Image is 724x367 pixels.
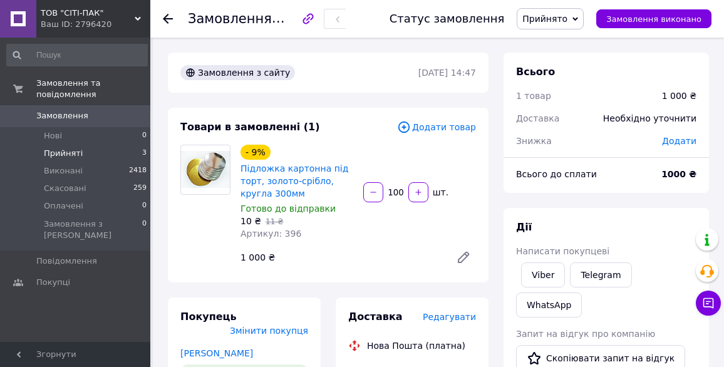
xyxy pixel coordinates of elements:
[516,329,655,339] span: Запит на відгук про компанію
[348,311,403,323] span: Доставка
[142,219,147,241] span: 0
[133,183,147,194] span: 259
[516,169,597,179] span: Всього до сплати
[44,130,62,142] span: Нові
[662,90,696,102] div: 1 000 ₴
[240,163,348,199] a: Підложка картонна під торт, золото-срібло, кругла 300мм
[142,130,147,142] span: 0
[44,200,83,212] span: Оплачені
[41,19,150,30] div: Ваш ID: 2796420
[661,169,696,179] b: 1000 ₴
[180,311,237,323] span: Покупець
[596,105,704,132] div: Необхідно уточнити
[230,326,308,336] span: Змінити покупця
[521,262,565,287] a: Viber
[142,200,147,212] span: 0
[44,165,83,177] span: Виконані
[44,148,83,159] span: Прийняті
[181,151,230,188] img: Підложка картонна під торт, золото-срібло, кругла 300мм
[516,66,555,78] span: Всього
[516,113,559,123] span: Доставка
[240,229,301,239] span: Артикул: 396
[266,217,283,226] span: 11 ₴
[163,13,173,25] div: Повернутися назад
[180,348,253,358] a: [PERSON_NAME]
[180,65,295,80] div: Замовлення з сайту
[696,291,721,316] button: Чат з покупцем
[240,145,271,160] div: - 9%
[44,219,142,241] span: Замовлення з [PERSON_NAME]
[522,14,567,24] span: Прийнято
[142,148,147,159] span: 3
[423,312,476,322] span: Редагувати
[516,136,552,146] span: Знижка
[6,44,148,66] input: Пошук
[188,11,272,26] span: Замовлення
[596,9,711,28] button: Замовлення виконано
[390,13,505,25] div: Статус замовлення
[516,292,582,318] a: WhatsApp
[570,262,631,287] a: Telegram
[516,91,551,101] span: 1 товар
[240,204,336,214] span: Готово до відправки
[397,120,476,134] span: Додати товар
[662,136,696,146] span: Додати
[235,249,446,266] div: 1 000 ₴
[516,246,609,256] span: Написати покупцеві
[44,183,86,194] span: Скасовані
[418,68,476,78] time: [DATE] 14:47
[36,78,150,100] span: Замовлення та повідомлення
[240,216,261,226] span: 10 ₴
[516,221,532,233] span: Дії
[430,186,450,199] div: шт.
[129,165,147,177] span: 2418
[451,245,476,270] a: Редагувати
[41,8,135,19] span: ТОВ "СІТІ-ПАК"
[36,110,88,121] span: Замовлення
[36,256,97,267] span: Повідомлення
[364,339,468,352] div: Нова Пошта (платна)
[180,121,320,133] span: Товари в замовленні (1)
[606,14,701,24] span: Замовлення виконано
[36,277,70,288] span: Покупці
